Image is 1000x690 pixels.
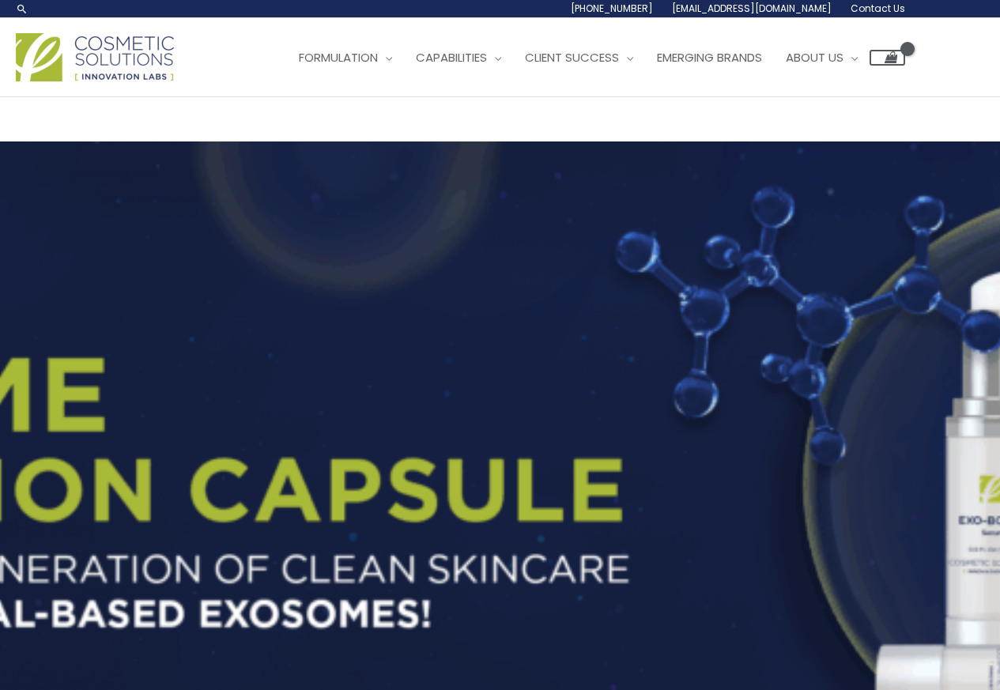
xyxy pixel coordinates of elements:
[657,49,762,66] span: Emerging Brands
[16,33,174,81] img: Cosmetic Solutions Logo
[870,50,905,66] a: View Shopping Cart, empty
[851,2,905,15] span: Contact Us
[571,2,653,15] span: [PHONE_NUMBER]
[645,34,774,81] a: Emerging Brands
[416,49,487,66] span: Capabilities
[16,2,28,15] a: Search icon link
[287,34,404,81] a: Formulation
[672,2,832,15] span: [EMAIL_ADDRESS][DOMAIN_NAME]
[299,49,378,66] span: Formulation
[275,34,905,81] nav: Site Navigation
[513,34,645,81] a: Client Success
[786,49,843,66] span: About Us
[404,34,513,81] a: Capabilities
[774,34,870,81] a: About Us
[525,49,619,66] span: Client Success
